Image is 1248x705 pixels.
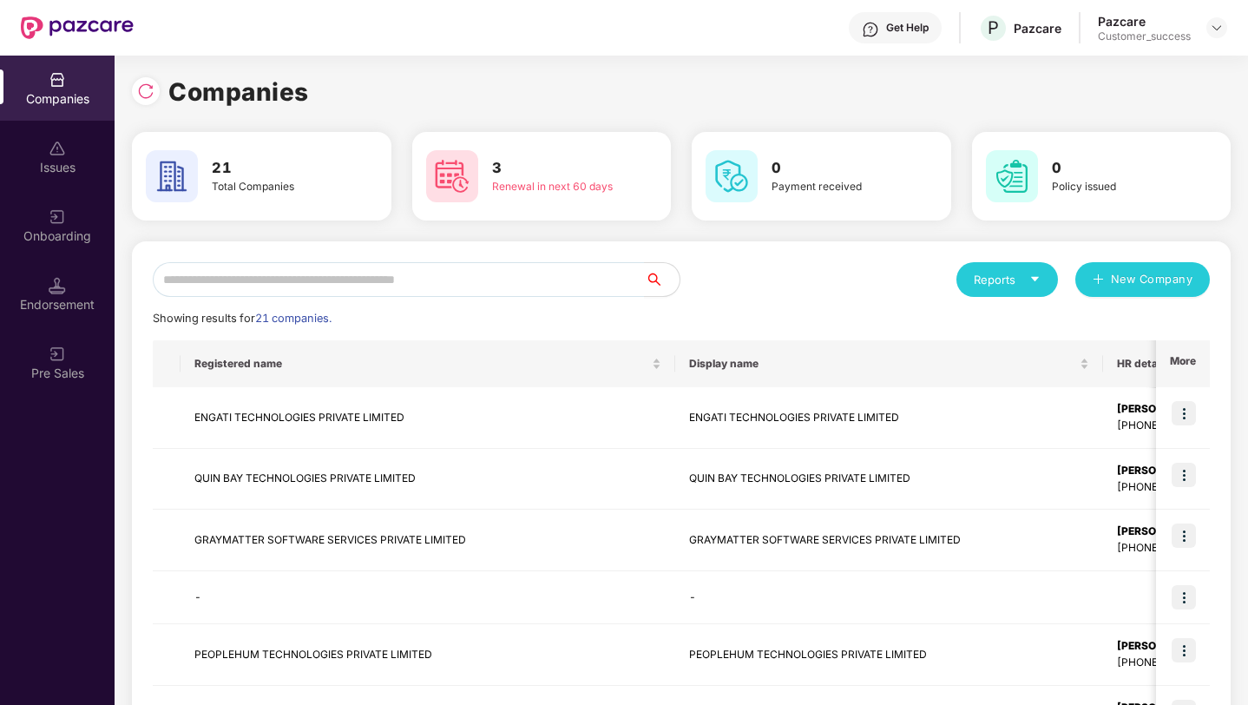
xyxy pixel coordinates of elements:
span: Registered name [194,357,648,371]
td: PEOPLEHUM TECHNOLOGIES PRIVATE LIMITED [675,624,1103,686]
div: Renewal in next 60 days [492,179,621,195]
td: GRAYMATTER SOFTWARE SERVICES PRIVATE LIMITED [181,510,675,571]
img: icon [1172,524,1196,548]
span: plus [1093,273,1104,287]
td: ENGATI TECHNOLOGIES PRIVATE LIMITED [675,387,1103,449]
img: icon [1172,401,1196,425]
img: svg+xml;base64,PHN2ZyB4bWxucz0iaHR0cDovL3d3dy53My5vcmcvMjAwMC9zdmciIHdpZHRoPSI2MCIgaGVpZ2h0PSI2MC... [986,150,1038,202]
img: svg+xml;base64,PHN2ZyB4bWxucz0iaHR0cDovL3d3dy53My5vcmcvMjAwMC9zdmciIHdpZHRoPSI2MCIgaGVpZ2h0PSI2MC... [426,150,478,202]
h3: 3 [492,157,621,180]
span: P [988,17,999,38]
img: svg+xml;base64,PHN2ZyB4bWxucz0iaHR0cDovL3d3dy53My5vcmcvMjAwMC9zdmciIHdpZHRoPSI2MCIgaGVpZ2h0PSI2MC... [706,150,758,202]
img: svg+xml;base64,PHN2ZyBpZD0iUmVsb2FkLTMyeDMyIiB4bWxucz0iaHR0cDovL3d3dy53My5vcmcvMjAwMC9zdmciIHdpZH... [137,82,154,100]
h3: 21 [212,157,341,180]
img: svg+xml;base64,PHN2ZyBpZD0iSXNzdWVzX2Rpc2FibGVkIiB4bWxucz0iaHR0cDovL3d3dy53My5vcmcvMjAwMC9zdmciIH... [49,140,66,157]
th: Display name [675,340,1103,387]
td: QUIN BAY TECHNOLOGIES PRIVATE LIMITED [675,449,1103,511]
h1: Companies [168,73,309,111]
div: Customer_success [1098,30,1191,43]
img: icon [1172,585,1196,609]
span: New Company [1111,271,1193,288]
h3: 0 [772,157,901,180]
span: search [644,273,680,287]
td: ENGATI TECHNOLOGIES PRIVATE LIMITED [181,387,675,449]
th: More [1156,340,1210,387]
div: Pazcare [1014,20,1061,36]
img: New Pazcare Logo [21,16,134,39]
h3: 0 [1052,157,1181,180]
div: [PERSON_NAME] Tk [1117,463,1234,479]
div: [PERSON_NAME] [1117,524,1234,540]
div: Pazcare [1098,13,1191,30]
div: [PHONE_NUMBER] [1117,655,1234,671]
td: - [675,571,1103,624]
div: [PERSON_NAME] [1117,401,1234,418]
th: HR details [1103,340,1248,387]
span: caret-down [1029,273,1041,285]
td: - [181,571,675,624]
span: Display name [689,357,1076,371]
button: search [644,262,680,297]
div: [PERSON_NAME] [1117,638,1234,655]
img: svg+xml;base64,PHN2ZyB3aWR0aD0iMjAiIGhlaWdodD0iMjAiIHZpZXdCb3g9IjAgMCAyMCAyMCIgZmlsbD0ibm9uZSIgeG... [49,208,66,226]
div: Get Help [886,21,929,35]
td: QUIN BAY TECHNOLOGIES PRIVATE LIMITED [181,449,675,511]
div: [PHONE_NUMBER] [1117,418,1234,434]
img: svg+xml;base64,PHN2ZyB3aWR0aD0iMTQuNSIgaGVpZ2h0PSIxNC41IiB2aWV3Qm94PSIwIDAgMTYgMTYiIGZpbGw9Im5vbm... [49,277,66,294]
img: icon [1172,463,1196,487]
div: [PHONE_NUMBER] [1117,540,1234,557]
img: icon [1172,638,1196,662]
div: Reports [974,271,1041,288]
span: 21 companies. [255,312,332,325]
img: svg+xml;base64,PHN2ZyBpZD0iQ29tcGFuaWVzIiB4bWxucz0iaHR0cDovL3d3dy53My5vcmcvMjAwMC9zdmciIHdpZHRoPS... [49,71,66,89]
div: Total Companies [212,179,341,195]
span: Showing results for [153,312,332,325]
div: Policy issued [1052,179,1181,195]
td: PEOPLEHUM TECHNOLOGIES PRIVATE LIMITED [181,624,675,686]
img: svg+xml;base64,PHN2ZyB3aWR0aD0iMjAiIGhlaWdodD0iMjAiIHZpZXdCb3g9IjAgMCAyMCAyMCIgZmlsbD0ibm9uZSIgeG... [49,346,66,363]
img: svg+xml;base64,PHN2ZyB4bWxucz0iaHR0cDovL3d3dy53My5vcmcvMjAwMC9zdmciIHdpZHRoPSI2MCIgaGVpZ2h0PSI2MC... [146,150,198,202]
td: GRAYMATTER SOFTWARE SERVICES PRIVATE LIMITED [675,510,1103,571]
div: [PHONE_NUMBER] [1117,479,1234,496]
button: plusNew Company [1075,262,1210,297]
div: Payment received [772,179,901,195]
img: svg+xml;base64,PHN2ZyBpZD0iRHJvcGRvd24tMzJ4MzIiIHhtbG5zPSJodHRwOi8vd3d3LnczLm9yZy8yMDAwL3N2ZyIgd2... [1210,21,1224,35]
th: Registered name [181,340,675,387]
img: svg+xml;base64,PHN2ZyBpZD0iSGVscC0zMngzMiIgeG1sbnM9Imh0dHA6Ly93d3cudzMub3JnLzIwMDAvc3ZnIiB3aWR0aD... [862,21,879,38]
